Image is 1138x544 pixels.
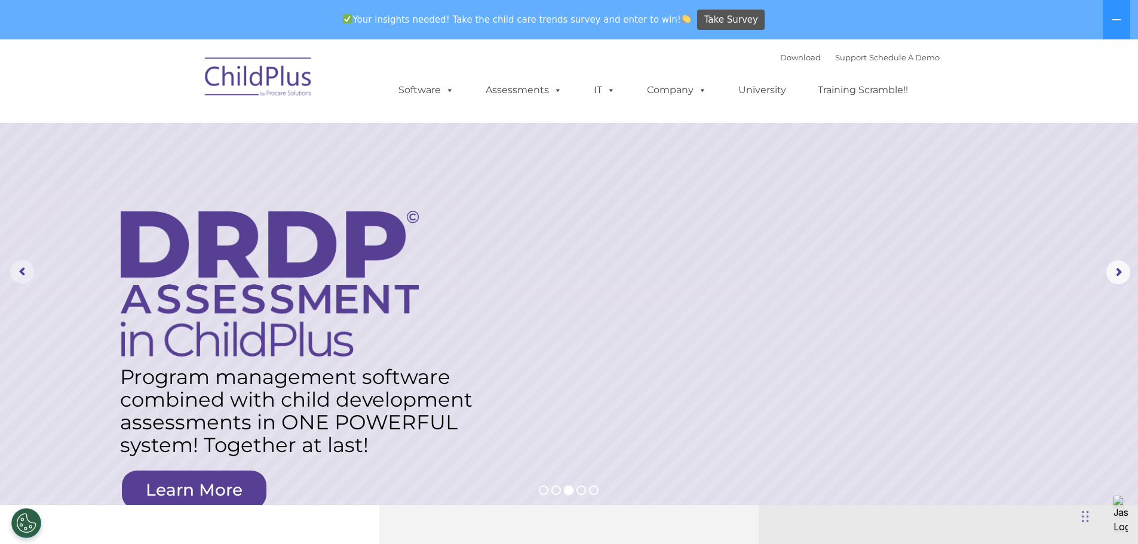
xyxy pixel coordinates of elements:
[121,211,419,356] img: DRDP Assessment in ChildPlus
[199,49,318,109] img: ChildPlus by Procare Solutions
[780,53,940,62] font: |
[835,53,867,62] a: Support
[338,8,696,31] span: Your insights needed! Take the child care trends survey and enter to win!
[474,78,574,102] a: Assessments
[582,78,627,102] a: IT
[343,14,352,23] img: ✅
[11,508,41,538] button: Cookies Settings
[635,78,719,102] a: Company
[166,79,203,88] span: Last name
[166,128,217,137] span: Phone number
[697,10,765,30] a: Take Survey
[122,471,266,509] a: Learn More
[387,78,466,102] a: Software
[120,365,484,456] rs-layer: Program management software combined with child development assessments in ONE POWERFUL system! T...
[682,14,691,23] img: 👏
[806,78,920,102] a: Training Scramble!!
[780,53,821,62] a: Download
[704,10,758,30] span: Take Survey
[1082,499,1089,534] div: Drag
[726,78,798,102] a: University
[943,415,1138,544] iframe: Chat Widget
[869,53,940,62] a: Schedule A Demo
